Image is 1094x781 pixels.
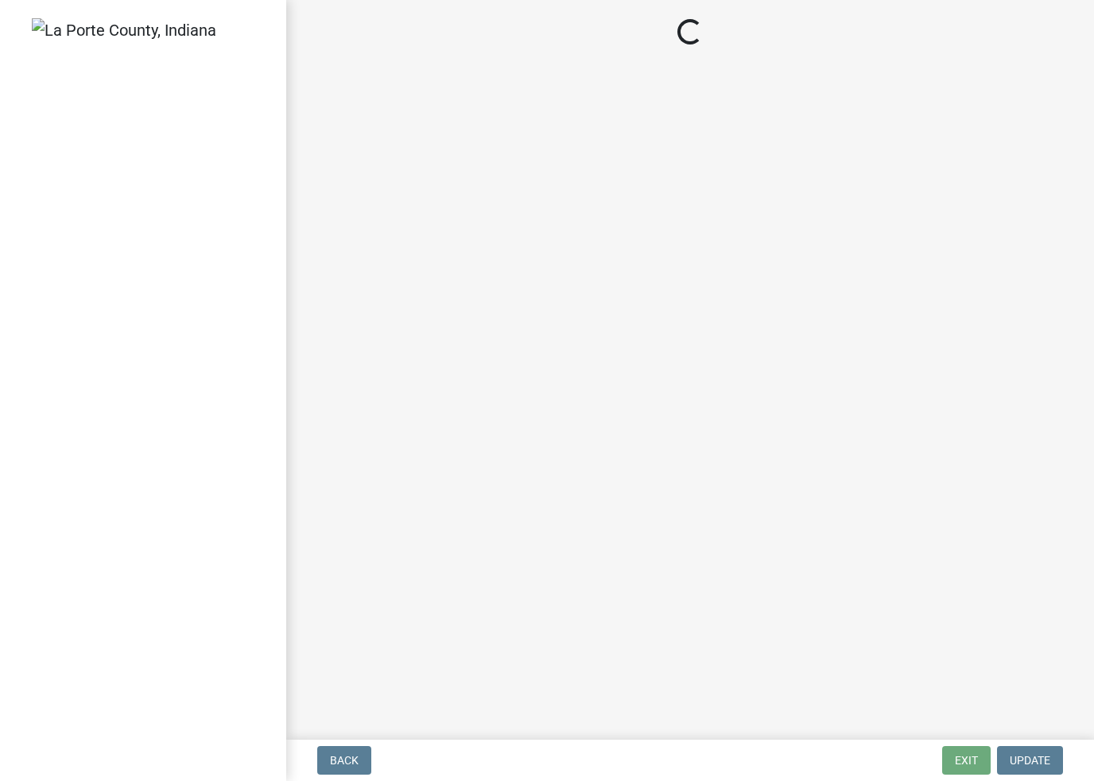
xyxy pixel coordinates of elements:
[317,746,371,775] button: Back
[942,746,991,775] button: Exit
[1010,754,1050,767] span: Update
[330,754,359,767] span: Back
[32,18,216,42] img: La Porte County, Indiana
[997,746,1063,775] button: Update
